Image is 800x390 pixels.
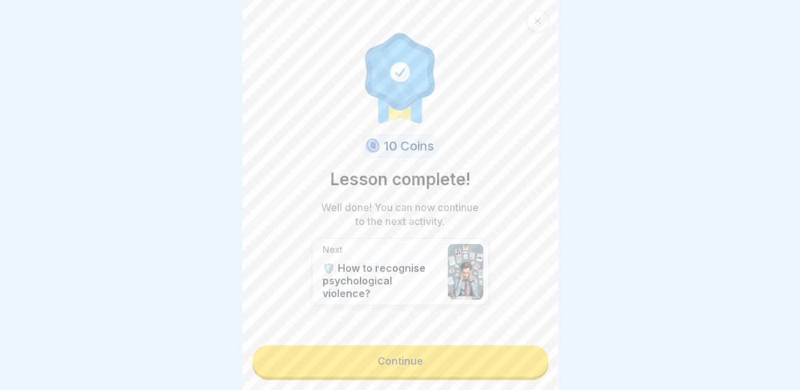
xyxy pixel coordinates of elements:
[363,137,381,155] img: coin.svg
[252,345,548,377] a: Continue
[323,262,441,300] p: 🛡️ How to recognise psychological violence?
[358,30,443,125] img: completion.svg
[330,168,471,192] p: Lesson complete!
[318,200,483,228] p: Well done! You can now continue to the next activity.
[323,244,441,255] p: Next
[361,135,440,157] div: 10 Coins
